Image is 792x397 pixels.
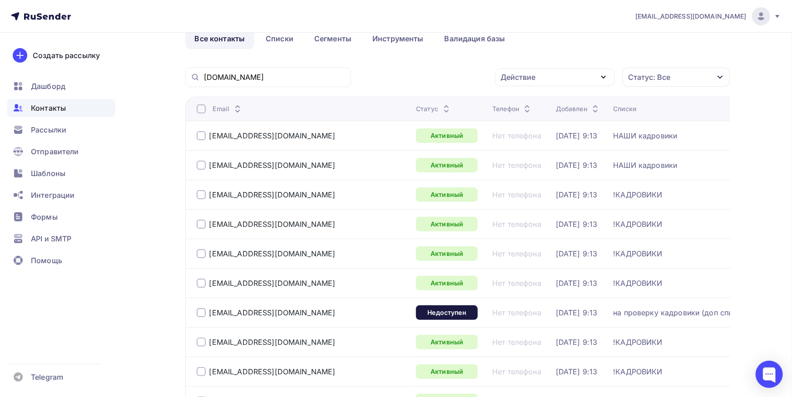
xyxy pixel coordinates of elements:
button: Действие [495,69,615,86]
div: !КАДРОВИКИ [613,367,662,376]
a: [DATE] 9:13 [556,220,598,229]
span: Помощь [31,255,62,266]
a: [DATE] 9:13 [556,161,598,170]
a: Активный [416,187,478,202]
div: Статус: Все [629,72,671,83]
span: Контакты [31,103,66,113]
a: Списки [256,28,303,49]
div: Статус [416,104,452,113]
a: Дашборд [7,77,115,95]
span: API и SMTP [31,233,71,244]
span: Интеграции [31,190,74,201]
a: !КАДРОВИКИ [613,338,662,347]
a: [DATE] 9:13 [556,338,598,347]
a: Отправители [7,142,115,161]
a: !КАДРОВИКИ [613,220,662,229]
a: Нет телефона [492,190,541,199]
a: [DATE] 9:13 [556,131,598,140]
a: Активный [416,246,478,261]
a: [DATE] 9:13 [556,308,598,317]
input: Поиск [204,72,346,82]
div: [DATE] 9:13 [556,190,598,199]
a: Нет телефона [492,220,541,229]
span: Дашборд [31,81,65,92]
a: !КАДРОВИКИ [613,190,662,199]
a: Активный [416,158,478,172]
div: Активный [416,217,478,231]
div: Создать рассылку [33,50,100,61]
a: [EMAIL_ADDRESS][DOMAIN_NAME] [209,308,336,317]
span: Формы [31,211,58,222]
a: Нет телефона [492,308,541,317]
a: [EMAIL_ADDRESS][DOMAIN_NAME] [209,131,336,140]
div: Добавлен [556,104,601,113]
div: Действие [501,72,536,83]
a: Активный [416,364,478,379]
a: Недоступен [416,305,478,320]
a: Нет телефона [492,249,541,258]
div: Списки [613,104,636,113]
a: Нет телефона [492,367,541,376]
a: Валидация базы [435,28,515,49]
a: !КАДРОВИКИ [613,279,662,288]
a: Нет телефона [492,338,541,347]
a: Формы [7,208,115,226]
a: Активный [416,335,478,349]
a: Контакты [7,99,115,117]
a: НАШИ кадровики [613,161,677,170]
a: Активный [416,276,478,290]
a: Сегменты [305,28,361,49]
a: Все контакты [185,28,255,49]
div: Нет телефона [492,279,541,288]
a: Нет телефона [492,131,541,140]
a: [EMAIL_ADDRESS][DOMAIN_NAME] [635,7,781,25]
a: [EMAIL_ADDRESS][DOMAIN_NAME] [209,279,336,288]
a: [EMAIL_ADDRESS][DOMAIN_NAME] [209,338,336,347]
a: [DATE] 9:13 [556,367,598,376]
a: [EMAIL_ADDRESS][DOMAIN_NAME] [209,220,336,229]
a: Шаблоны [7,164,115,182]
span: Telegram [31,372,63,382]
a: НАШИ кадровики [613,131,677,140]
a: Рассылки [7,121,115,139]
a: [EMAIL_ADDRESS][DOMAIN_NAME] [209,367,336,376]
a: [DATE] 9:13 [556,279,598,288]
a: !КАДРОВИКИ [613,249,662,258]
a: [EMAIL_ADDRESS][DOMAIN_NAME] [209,249,336,258]
span: Шаблоны [31,168,65,179]
div: [EMAIL_ADDRESS][DOMAIN_NAME] [209,161,336,170]
a: Активный [416,128,478,143]
span: Отправители [31,146,79,157]
a: [EMAIL_ADDRESS][DOMAIN_NAME] [209,190,336,199]
a: Нет телефона [492,161,541,170]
